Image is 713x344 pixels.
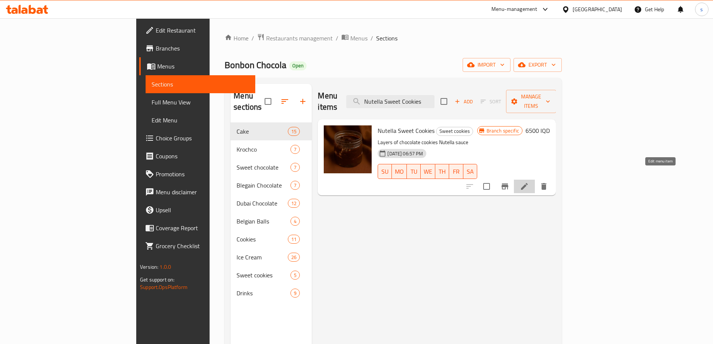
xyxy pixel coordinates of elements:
[231,230,312,248] div: Cookies11
[231,212,312,230] div: Belgian Balls4
[291,164,299,171] span: 7
[318,90,337,113] h2: Menu items
[152,98,249,107] span: Full Menu View
[237,235,288,244] span: Cookies
[156,223,249,232] span: Coverage Report
[291,146,299,153] span: 7
[289,63,307,69] span: Open
[231,284,312,302] div: Drinks9
[140,275,174,284] span: Get support on:
[237,253,288,262] span: Ice Cream
[288,235,300,244] div: items
[140,282,188,292] a: Support.OpsPlatform
[237,181,290,190] span: Blegain Chocolate
[288,253,300,262] div: items
[146,75,255,93] a: Sections
[156,152,249,161] span: Coupons
[421,164,435,179] button: WE
[139,237,255,255] a: Grocery Checklist
[452,96,476,107] span: Add item
[156,188,249,197] span: Menu disclaimer
[290,181,300,190] div: items
[156,170,249,179] span: Promotions
[376,34,397,43] span: Sections
[479,179,494,194] span: Select to update
[463,58,511,72] button: import
[506,90,556,113] button: Manage items
[159,262,171,272] span: 1.0.0
[152,80,249,89] span: Sections
[378,138,477,147] p: Layers of chocolate cookies Nutella sauce
[288,254,299,261] span: 26
[336,34,338,43] li: /
[291,218,299,225] span: 4
[438,166,446,177] span: TH
[237,199,288,208] span: Dubai Chocolate
[449,164,463,179] button: FR
[491,5,537,14] div: Menu-management
[289,61,307,70] div: Open
[288,200,299,207] span: 12
[156,26,249,35] span: Edit Restaurant
[700,5,703,13] span: s
[291,290,299,297] span: 9
[410,166,418,177] span: TU
[341,33,368,43] a: Menus
[276,92,294,110] span: Sort sections
[519,60,556,70] span: export
[378,125,435,136] span: Nutella Sweet Cookies
[463,164,477,179] button: SA
[156,206,249,214] span: Upsell
[237,217,290,226] span: Belgian Balls
[237,289,290,298] span: Drinks
[384,150,426,157] span: [DATE] 06:57 PM
[140,262,158,272] span: Version:
[139,129,255,147] a: Choice Groups
[156,44,249,53] span: Branches
[424,166,432,177] span: WE
[436,127,473,136] span: Sweet cookies
[371,34,373,43] li: /
[231,266,312,284] div: Sweet cookies5
[288,128,299,135] span: 15
[260,94,276,109] span: Select all sections
[237,271,290,280] span: Sweet cookies
[231,248,312,266] div: Ice Cream26
[452,96,476,107] button: Add
[288,199,300,208] div: items
[476,96,506,107] span: Select section first
[291,182,299,189] span: 7
[266,34,333,43] span: Restaurants management
[237,127,288,136] span: Cake
[350,34,368,43] span: Menus
[469,60,505,70] span: import
[139,165,255,183] a: Promotions
[156,134,249,143] span: Choice Groups
[139,201,255,219] a: Upsell
[294,92,312,110] button: Add section
[288,127,300,136] div: items
[452,166,460,177] span: FR
[257,33,333,43] a: Restaurants management
[231,158,312,176] div: Sweet chocolate7
[435,164,449,179] button: TH
[237,163,290,172] span: Sweet chocolate
[525,125,550,136] h6: 6500 IQD
[392,164,407,179] button: MO
[436,127,473,136] div: Sweet cookies
[225,33,562,43] nav: breadcrumb
[573,5,622,13] div: [GEOGRAPHIC_DATA]
[231,140,312,158] div: Krochco7
[152,116,249,125] span: Edit Menu
[484,127,522,134] span: Branch specific
[231,119,312,305] nav: Menu sections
